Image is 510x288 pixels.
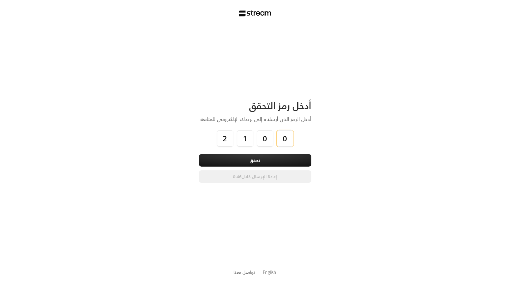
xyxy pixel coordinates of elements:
div: أدخل رمز التحقق [199,100,311,112]
button: تواصل معنا [234,269,255,276]
button: تحقق [199,154,311,167]
div: أدخل الرمز الذي أرسلناه إلى بريدك الإلكتروني للمتابعة [199,115,311,123]
a: English [263,266,276,278]
a: تواصل معنا [234,268,255,276]
img: Stream Logo [239,10,271,17]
